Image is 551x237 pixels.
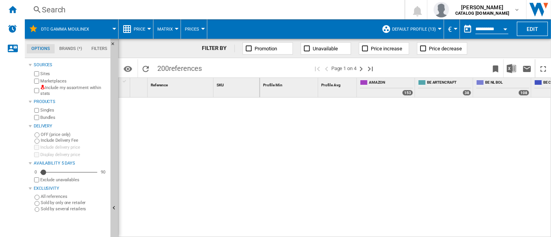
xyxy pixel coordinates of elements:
button: Last page [366,59,375,77]
input: Sold by several retailers [34,207,40,212]
input: Sold by only one retailer [34,201,40,206]
button: Edit [517,22,548,36]
span: Matrix [157,27,173,32]
div: Reference Sort None [149,78,213,90]
span: SKU [217,83,224,87]
button: Download in Excel [504,59,519,77]
div: Search [42,4,384,15]
md-menu: Currency [444,19,460,39]
span: Price increase [371,46,402,52]
div: AMAZON 153 offers sold by AMAZON [358,78,415,97]
div: DTC GAMMA MOULINEX [29,19,114,39]
div: Sources [34,62,107,68]
label: Include delivery price [40,144,107,150]
button: Send this report by email [519,59,535,77]
span: Prices [185,27,199,32]
img: alerts-logo.svg [8,24,17,33]
span: AMAZON [369,80,413,86]
input: Include Delivery Fee [34,139,40,144]
div: Sort None [320,78,356,90]
button: Hide [110,39,120,53]
button: Maximize [536,59,551,77]
button: Price increase [359,42,409,55]
span: references [169,64,202,72]
img: profile.jpg [434,2,449,17]
input: Display delivery price [34,177,39,182]
button: First page [313,59,322,77]
span: BE ARTENCRAFT [427,80,471,86]
span: DTC GAMMA MOULINEX [41,27,89,32]
button: Prices [185,19,203,39]
span: Promotion [255,46,277,52]
div: 38 offers sold by BE ARTENCRAFT [463,90,471,96]
span: Price decrease [429,46,462,52]
md-slider: Availability [40,168,97,176]
input: Singles [34,108,39,113]
div: Sort None [262,78,318,90]
div: Profile Min Sort None [262,78,318,90]
button: Unavailable [301,42,351,55]
button: € [448,19,456,39]
span: Reference [151,83,168,87]
img: excel-24x24.png [507,64,516,73]
md-tab-item: Brands (*) [55,44,87,53]
button: Bookmark this report [488,59,503,77]
button: Matrix [157,19,177,39]
input: All references [34,195,40,200]
span: [PERSON_NAME] [455,3,509,11]
label: Sold by several retailers [41,206,107,212]
div: Delivery [34,123,107,129]
button: Default profile (13) [392,19,440,39]
div: Sort None [215,78,260,90]
div: BE NL BOL 108 offers sold by BE NL BOL [475,78,531,97]
button: Price [134,19,149,39]
div: Products [34,99,107,105]
button: Reload [138,59,153,77]
div: 153 offers sold by AMAZON [402,90,413,96]
input: Display delivery price [34,152,39,157]
button: Next page [356,59,366,77]
md-tab-item: Options [27,44,55,53]
button: DTC GAMMA MOULINEX [41,19,97,39]
div: SKU Sort None [215,78,260,90]
input: OFF (price only) [34,132,40,137]
div: FILTER BY [202,45,235,52]
span: Default profile (13) [392,27,436,32]
label: Bundles [40,115,107,120]
span: BE NL BOL [485,80,529,86]
label: Display delivery price [40,152,107,158]
label: Sold by only one retailer [41,200,107,206]
span: Unavailable [313,46,338,52]
div: Default profile (13) [382,19,440,39]
input: Include delivery price [34,145,39,150]
button: Options [120,62,136,76]
div: Exclusivity [34,185,107,192]
div: Availability 5 Days [34,160,107,167]
div: Sort None [149,78,213,90]
span: Price [134,27,145,32]
label: Include Delivery Fee [41,137,107,143]
b: CATALOG [DOMAIN_NAME] [455,11,509,16]
label: Sites [40,71,107,77]
span: 200 [153,59,206,76]
div: BE ARTENCRAFT 38 offers sold by BE ARTENCRAFT [417,78,473,97]
input: Sites [34,71,39,76]
button: Price decrease [417,42,467,55]
button: Open calendar [498,21,512,35]
div: Sort None [132,78,147,90]
input: Marketplaces [34,79,39,84]
input: Include my assortment within stats [34,86,39,96]
label: All references [41,194,107,199]
label: Include my assortment within stats [40,85,107,97]
div: 108 offers sold by BE NL BOL [518,90,529,96]
span: Page 1 on 4 [331,59,356,77]
div: 90 [99,169,107,175]
md-tab-item: Filters [87,44,112,53]
label: OFF (price only) [41,132,107,137]
img: mysite-not-bg-18x18.png [40,85,45,89]
label: Marketplaces [40,78,107,84]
